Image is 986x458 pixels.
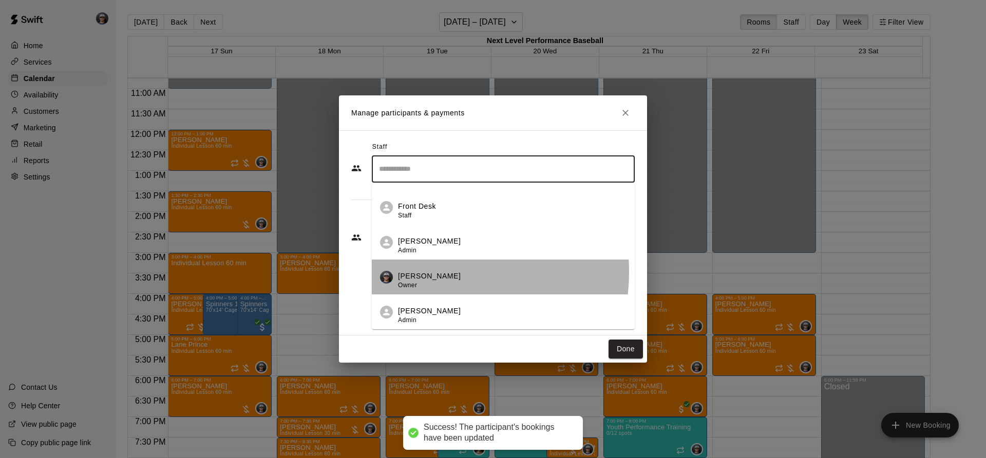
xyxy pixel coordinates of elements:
svg: Customers [351,232,362,243]
div: Success! The participant's bookings have been updated [424,422,573,444]
p: Manage participants & payments [351,108,465,118]
p: [PERSON_NAME] [398,271,461,282]
div: Front Desk [380,201,393,214]
p: Front Desk [398,201,436,212]
span: Owner [398,282,417,289]
svg: Staff [351,163,362,173]
button: Done [609,340,643,359]
button: Close [616,104,635,122]
span: Admin [398,247,416,254]
p: [PERSON_NAME] [398,306,461,316]
span: Instructor [398,177,426,184]
div: Search staff [372,155,635,183]
span: Staff [372,139,387,155]
span: Admin [398,316,416,324]
img: Mason Edwards [380,271,393,284]
span: Staff [398,212,411,219]
div: Tonya Edwards [380,306,393,318]
p: [PERSON_NAME] [398,236,461,247]
div: Didii Edwards [380,236,393,249]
